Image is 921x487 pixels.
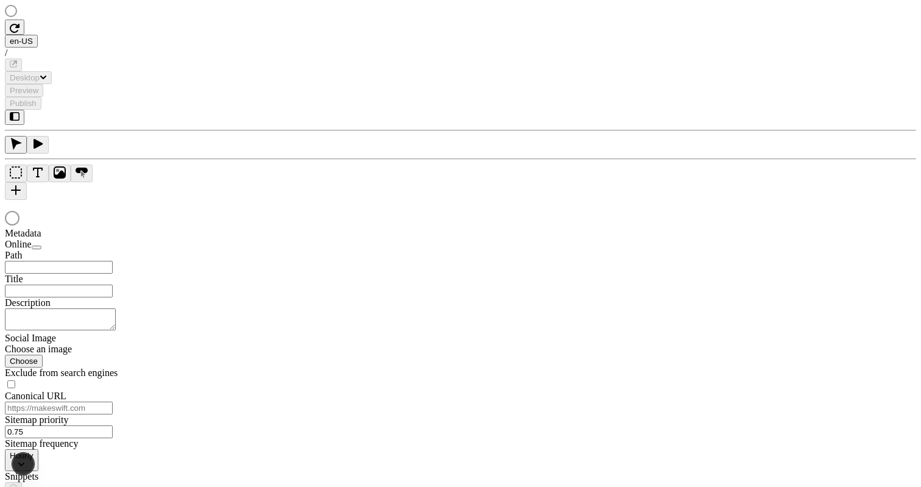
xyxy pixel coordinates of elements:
[5,414,68,425] span: Sitemap priority
[71,165,93,182] button: Button
[5,391,66,401] span: Canonical URL
[5,250,22,260] span: Path
[5,97,41,110] button: Publish
[5,333,56,343] span: Social Image
[5,471,151,482] div: Snippets
[5,344,151,355] div: Choose an image
[49,165,71,182] button: Image
[5,228,151,239] div: Metadata
[5,239,32,249] span: Online
[5,368,118,378] span: Exclude from search engines
[5,355,43,368] button: Choose
[10,451,34,460] span: Hourly
[5,165,27,182] button: Box
[5,449,38,471] button: Hourly
[5,297,51,308] span: Description
[5,274,23,284] span: Title
[10,73,40,82] span: Desktop
[27,165,49,182] button: Text
[5,84,43,97] button: Preview
[10,99,37,108] span: Publish
[5,35,38,48] button: Open locale picker
[5,438,78,449] span: Sitemap frequency
[10,37,33,46] span: en-US
[10,357,38,366] span: Choose
[10,86,38,95] span: Preview
[5,71,52,84] button: Desktop
[5,48,916,59] div: /
[5,402,113,414] input: https://makeswift.com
